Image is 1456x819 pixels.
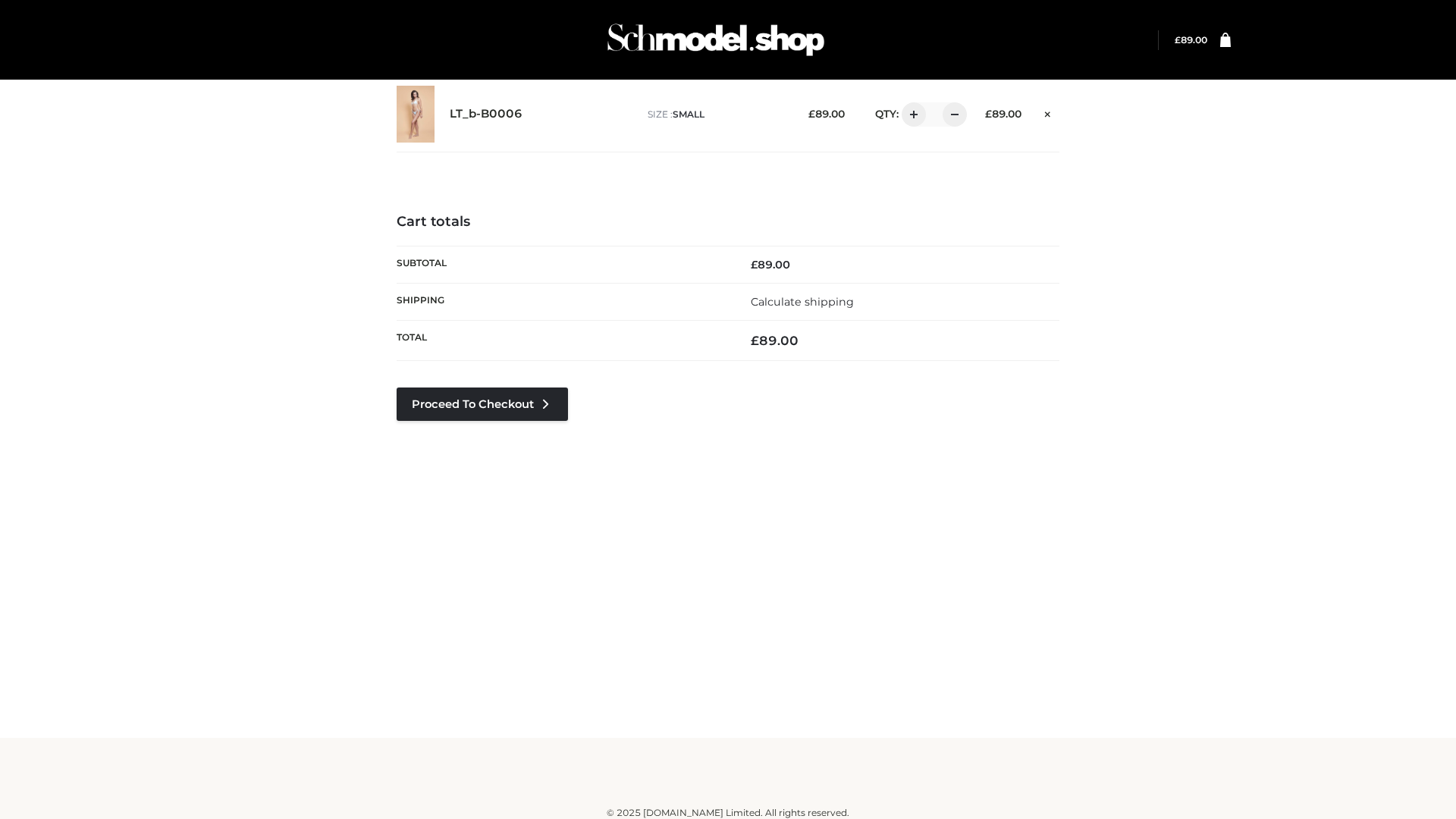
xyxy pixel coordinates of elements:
th: Total [397,321,728,361]
bdi: 89.00 [751,258,790,271]
span: £ [808,108,815,120]
a: Calculate shipping [751,295,854,309]
span: £ [751,333,759,348]
bdi: 89.00 [808,108,845,120]
a: Proceed to Checkout [397,388,568,421]
span: £ [985,108,992,120]
span: £ [751,258,758,271]
bdi: 89.00 [751,333,799,348]
a: £89.00 [1175,34,1207,45]
span: SMALL [673,108,704,120]
bdi: 89.00 [985,108,1021,120]
th: Subtotal [397,246,728,283]
a: LT_b-B0006 [450,107,522,121]
th: Shipping [397,283,728,320]
a: Remove this item [1037,102,1059,122]
span: £ [1175,34,1181,45]
bdi: 89.00 [1175,34,1207,45]
div: QTY: [860,102,962,127]
img: Schmodel Admin 964 [602,10,830,70]
p: size : [648,108,785,121]
h4: Cart totals [397,214,1059,231]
